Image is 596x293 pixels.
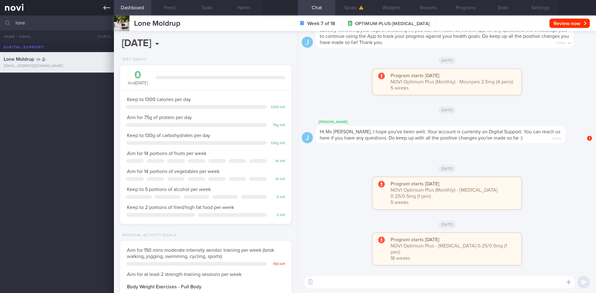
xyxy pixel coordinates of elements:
[127,248,274,259] span: Aim for 150 mins moderate intensity aerobic training per week (brisk walking, jogging, swimming, ...
[127,133,210,138] span: Keep to 130g of carbohydrates per day
[391,237,439,242] strong: Program starts [DATE]
[438,165,456,172] span: [DATE]
[270,123,285,128] div: 75 g left
[391,243,507,255] span: NOVI Optimum Plus - [MEDICAL_DATA] 0.25/0.5mg (1 pen)
[127,97,191,102] span: Keep to 1300 calories per day
[270,262,285,267] div: 150 left
[126,70,150,81] div: 0
[270,105,285,110] div: 1300 left
[270,141,285,146] div: 130 g left
[126,70,150,86] div: kcal [DATE]
[89,30,114,43] button: Chats
[127,115,192,120] span: Aim for 75g of protein per day
[320,129,560,140] span: Hi Ms [PERSON_NAME], I hope you've been well. Your account is currently on Digital Support. You c...
[4,57,34,62] span: Lone Moldrup
[270,213,285,218] div: 2 left
[134,20,180,27] span: Lone Moldrup
[270,177,285,182] div: 14 left
[315,118,584,126] div: [PERSON_NAME]
[270,195,285,200] div: 5 left
[438,57,456,64] span: [DATE]
[391,181,439,186] strong: Program starts [DATE]
[391,188,498,199] span: NOVI Optimum Plus (Monthly) - [MEDICAL_DATA] 0.25/0.5mg (1 pen)
[438,106,456,114] span: [DATE]
[302,37,313,48] div: J
[307,20,335,27] strong: Week 7 of 18
[127,272,242,277] span: Aim for at least 2 strength training sessions per week
[556,39,566,45] span: 4:06pm
[120,233,176,238] div: Physical Activity Goals
[120,57,147,62] div: Diet (Daily)
[302,132,313,144] div: J
[549,19,590,28] button: Review now
[391,79,513,84] span: NOVI Optimum Plus (Monthly) - Mounjaro 2.5mg (4 pens)
[127,187,211,192] span: Keep to 5 portions of alcohol per week
[391,73,439,78] strong: Program starts [DATE]
[391,200,409,205] span: 5 weeks
[4,64,110,69] div: [EMAIL_ADDRESS][DOMAIN_NAME]
[127,284,201,289] strong: Body Weight Exercises - Full Body
[355,21,430,27] span: OPTIMUM-PLUS-[MEDICAL_DATA]
[391,86,409,91] span: 5 weeks
[438,221,456,228] span: [DATE]
[552,135,561,141] span: 8:51am
[127,169,219,174] span: Aim for 14 portions of vegetables per week
[270,159,285,164] div: 14 left
[127,151,206,156] span: Aim for 14 portions of fruits per week
[127,205,234,210] span: Keep to 2 portions of fried/high fat food per week
[391,256,410,261] span: 18 weeks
